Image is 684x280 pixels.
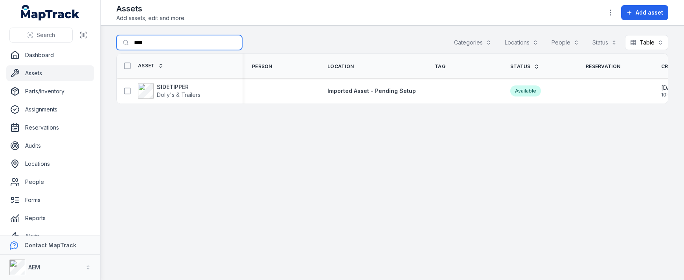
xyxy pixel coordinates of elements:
[157,91,200,98] span: Dolly's & Trailers
[546,35,584,50] button: People
[157,83,200,91] strong: SIDETIPPER
[37,31,55,39] span: Search
[449,35,496,50] button: Categories
[6,210,94,226] a: Reports
[586,63,620,70] span: Reservation
[138,63,164,69] a: Asset
[661,84,682,92] span: [DATE]
[625,35,668,50] button: Table
[6,156,94,172] a: Locations
[661,92,682,98] span: 10:08 am
[327,63,354,70] span: Location
[6,102,94,117] a: Assignments
[327,87,416,94] span: Imported Asset - Pending Setup
[510,63,539,70] a: Status
[6,65,94,81] a: Assets
[510,85,541,96] div: Available
[587,35,622,50] button: Status
[327,87,416,95] a: Imported Asset - Pending Setup
[500,35,543,50] button: Locations
[510,63,531,70] span: Status
[21,5,80,20] a: MapTrack
[6,120,94,135] a: Reservations
[6,192,94,208] a: Forms
[621,5,668,20] button: Add asset
[138,83,200,99] a: SIDETIPPERDolly's & Trailers
[6,138,94,154] a: Audits
[252,63,272,70] span: Person
[636,9,663,17] span: Add asset
[6,228,94,244] a: Alerts
[116,14,186,22] span: Add assets, edit and more.
[6,47,94,63] a: Dashboard
[28,264,40,271] strong: AEM
[661,84,682,98] time: 20/08/2025, 10:08:45 am
[24,242,76,248] strong: Contact MapTrack
[116,3,186,14] h2: Assets
[138,63,155,69] span: Asset
[6,174,94,190] a: People
[435,63,445,70] span: Tag
[6,83,94,99] a: Parts/Inventory
[9,28,73,43] button: Search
